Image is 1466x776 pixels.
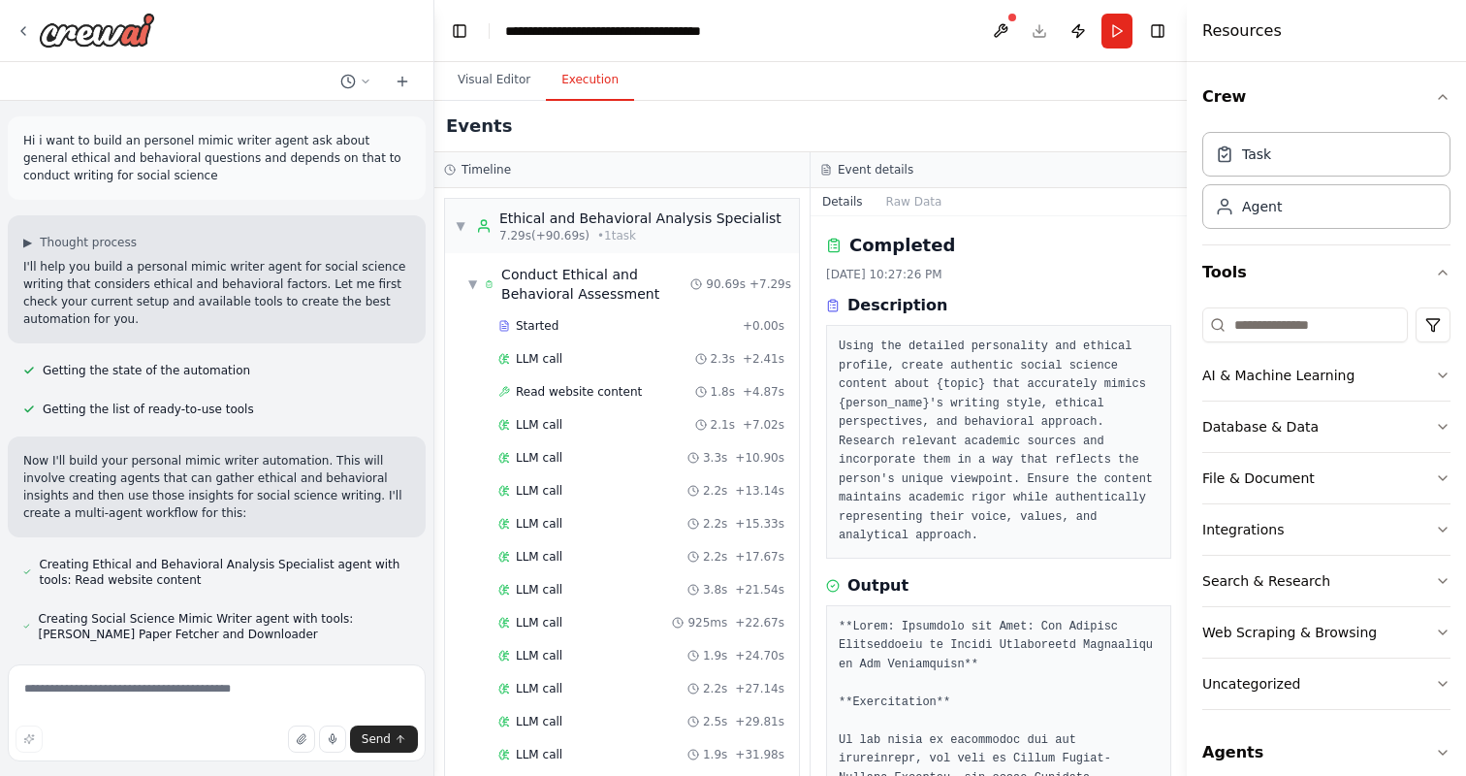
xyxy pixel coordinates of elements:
div: File & Document [1202,469,1315,488]
span: LLM call [516,351,562,367]
span: + 0.00s [743,318,784,334]
span: LLM call [516,483,562,499]
span: 925ms [687,615,727,630]
button: Search & Research [1202,556,1450,606]
span: Creating Ethical and Behavioral Analysis Specialist agent with tools: Read website content [39,557,410,588]
button: Upload files [288,726,315,753]
span: ▶ [23,235,32,250]
span: + 15.33s [735,516,784,532]
span: LLM call [516,714,562,729]
button: Web Scraping & Browsing [1202,607,1450,658]
div: Task [1242,145,1271,164]
span: + 13.14s [735,483,784,499]
img: Logo [39,13,155,48]
button: AI & Machine Learning [1202,350,1450,401]
span: LLM call [516,747,562,762]
span: Getting the state of the automation [43,363,250,378]
span: + 29.81s [735,714,784,729]
span: + 4.87s [743,384,784,400]
span: Started [516,318,558,334]
span: LLM call [516,681,562,696]
button: Integrations [1202,504,1450,555]
span: + 31.98s [735,747,784,762]
div: Search & Research [1202,571,1330,591]
span: + 7.02s [743,417,784,433]
h3: Event details [838,162,913,178]
button: Send [350,726,418,753]
span: 2.1s [711,417,735,433]
span: 2.5s [703,714,727,729]
span: 2.2s [703,483,727,499]
div: Tools [1202,300,1450,726]
span: + 7.29s [749,276,791,292]
div: Web Scraping & Browsing [1202,623,1377,642]
p: Hi i want to build an personel mimic writer agent ask about general ethical and behavioral questi... [23,132,410,184]
span: LLM call [516,549,562,565]
span: 2.2s [703,549,727,565]
h3: Timeline [462,162,511,178]
span: Creating Social Science Mimic Writer agent with tools: [PERSON_NAME] Paper Fetcher and Downloader [38,611,410,642]
span: + 21.54s [735,582,784,598]
span: + 24.70s [735,648,784,663]
div: Agent [1242,197,1282,216]
button: Hide left sidebar [446,17,473,45]
div: Uncategorized [1202,674,1300,694]
span: LLM call [516,450,562,466]
span: 1.8s [711,384,735,400]
span: Read website content [516,384,642,400]
span: 1.9s [703,747,727,762]
button: Switch to previous chat [333,70,379,93]
span: 90.69s [706,276,746,292]
button: Details [811,188,875,215]
button: Execution [546,60,634,101]
button: Start a new chat [387,70,418,93]
h3: Description [847,294,947,317]
button: Hide right sidebar [1144,17,1171,45]
h4: Resources [1202,19,1282,43]
button: Visual Editor [442,60,546,101]
span: Thought process [40,235,137,250]
span: ▼ [455,218,466,234]
h2: Completed [849,232,955,259]
p: Now I'll build your personal mimic writer automation. This will involve creating agents that can ... [23,452,410,522]
span: LLM call [516,615,562,630]
div: Ethical and Behavioral Analysis Specialist [499,209,781,228]
div: [DATE] 10:27:26 PM [826,267,1171,282]
div: Database & Data [1202,417,1319,436]
span: 3.8s [703,582,727,598]
nav: breadcrumb [505,21,701,41]
span: Getting the list of ready-to-use tools [43,402,254,417]
p: I'll help you build a personal mimic writer agent for social science writing that considers ethic... [23,258,410,328]
span: Send [362,731,391,747]
span: 2.3s [711,351,735,367]
span: + 2.41s [743,351,784,367]
span: 2.2s [703,516,727,532]
div: Integrations [1202,520,1284,539]
span: ▼ [468,276,477,292]
span: 2.2s [703,681,727,696]
h3: Output [847,574,908,598]
button: Raw Data [875,188,954,215]
button: Click to speak your automation idea [319,726,346,753]
button: Tools [1202,245,1450,300]
span: LLM call [516,417,562,433]
span: + 10.90s [735,450,784,466]
span: + 22.67s [735,615,784,630]
button: Crew [1202,70,1450,124]
span: LLM call [516,582,562,598]
button: Database & Data [1202,402,1450,452]
span: 3.3s [703,450,727,466]
button: Improve this prompt [16,726,43,753]
span: + 17.67s [735,549,784,565]
h2: Events [446,113,512,140]
div: Crew [1202,124,1450,244]
span: LLM call [516,648,562,663]
span: LLM call [516,516,562,532]
div: AI & Machine Learning [1202,366,1354,385]
span: Conduct Ethical and Behavioral Assessment [501,265,690,304]
button: File & Document [1202,453,1450,503]
span: 1.9s [703,648,727,663]
pre: Using the detailed personality and ethical profile, create authentic social science content about... [839,338,1159,546]
span: • 1 task [597,228,636,243]
span: 7.29s (+90.69s) [499,228,590,243]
